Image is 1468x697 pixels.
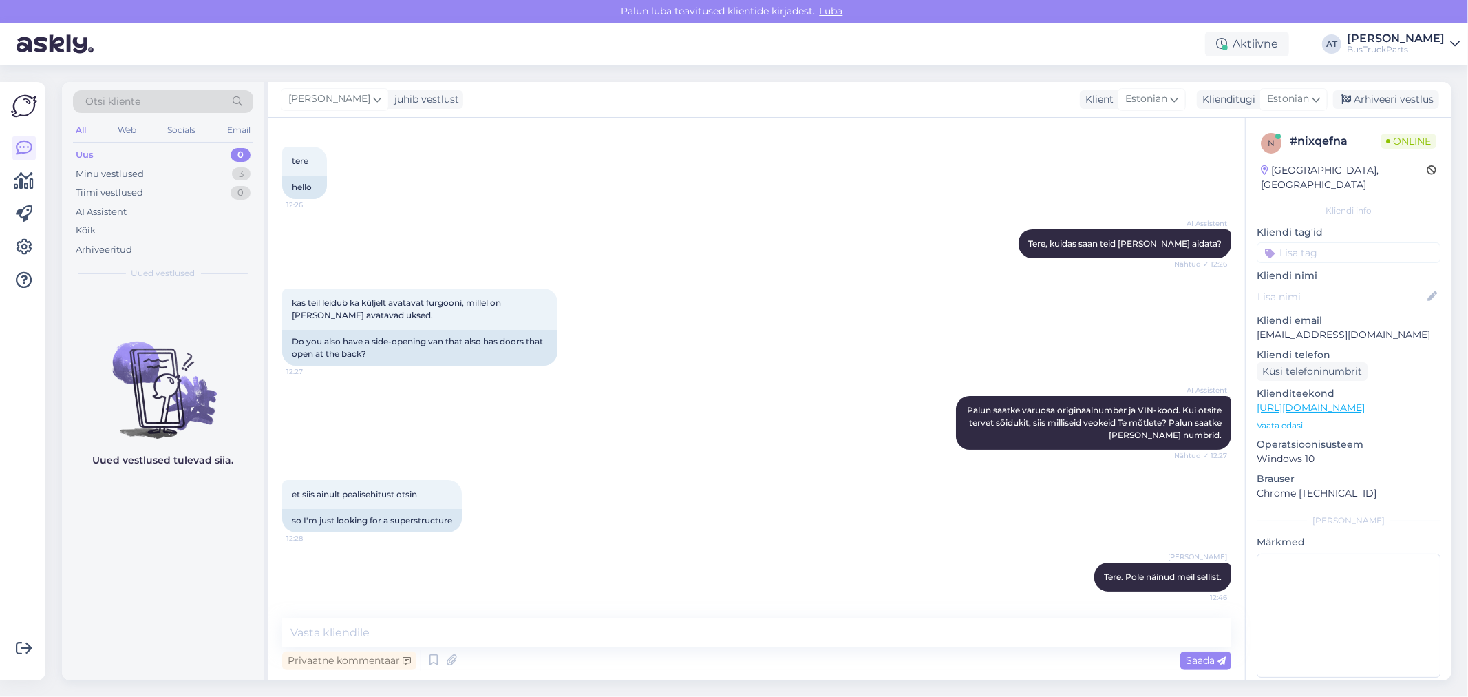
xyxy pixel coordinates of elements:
[76,186,143,200] div: Tiimi vestlused
[76,148,94,162] div: Uus
[292,489,417,499] span: et siis ainult pealisehitust otsin
[1322,34,1341,54] div: AT
[1125,92,1167,107] span: Estonian
[1176,385,1227,395] span: AI Assistent
[1257,362,1368,381] div: Küsi telefoninumbrit
[1257,313,1440,328] p: Kliendi email
[1257,289,1425,304] input: Lisa nimi
[115,121,139,139] div: Web
[1080,92,1114,107] div: Klient
[1333,90,1439,109] div: Arhiveeri vestlus
[1347,33,1445,44] div: [PERSON_NAME]
[1257,437,1440,452] p: Operatsioonisüsteem
[93,453,234,468] p: Uued vestlused tulevad siia.
[1268,138,1275,148] span: n
[1257,205,1440,217] div: Kliendi info
[282,652,416,670] div: Privaatne kommentaar
[1174,450,1227,461] span: Nähtud ✓ 12:27
[1257,535,1440,550] p: Märkmed
[816,5,847,17] span: Luba
[1176,592,1227,603] span: 12:46
[967,405,1224,440] span: Palun saatke varuosa originaalnumber ja VIN-kood. Kui otsite tervet sõidukit, siis milliseid veok...
[1290,133,1381,149] div: # nixqefna
[282,509,462,532] div: so I'm just looking for a superstructure
[286,533,338,543] span: 12:28
[292,298,503,320] span: kas teil leidub ka küljelt avatavat furgooni, millel on [PERSON_NAME] avatavad uksed.
[1257,514,1440,527] div: [PERSON_NAME]
[1267,92,1309,107] span: Estonian
[1257,269,1440,283] p: Kliendi nimi
[1257,242,1440,263] input: Lisa tag
[1347,44,1445,55] div: BusTruckParts
[286,200,338,210] span: 12:26
[1347,33,1460,55] a: [PERSON_NAME]BusTruckParts
[1257,386,1440,401] p: Klienditeekond
[1104,572,1222,582] span: Tere. Pole näinud meil sellist.
[1257,452,1440,466] p: Windows 10
[231,148,251,162] div: 0
[1176,218,1227,229] span: AI Assistent
[1186,654,1226,667] span: Saada
[1257,472,1440,486] p: Brauser
[224,121,253,139] div: Email
[1028,238,1222,249] span: Tere, kuidas saan teid [PERSON_NAME] aidata?
[1257,419,1440,432] p: Vaata edasi ...
[1205,32,1289,56] div: Aktiivne
[11,93,37,119] img: Askly Logo
[282,330,557,366] div: Do you also have a side-opening van that also has doors that open at the back?
[232,167,251,181] div: 3
[282,176,327,199] div: hello
[76,243,132,257] div: Arhiveeritud
[76,224,96,238] div: Kõik
[288,92,370,107] span: [PERSON_NAME]
[286,366,338,377] span: 12:27
[389,92,459,107] div: juhib vestlust
[131,267,195,280] span: Uued vestlused
[164,121,198,139] div: Socials
[1261,163,1427,192] div: [GEOGRAPHIC_DATA], [GEOGRAPHIC_DATA]
[1381,134,1436,149] span: Online
[76,167,144,181] div: Minu vestlused
[1197,92,1255,107] div: Klienditugi
[1257,348,1440,362] p: Kliendi telefon
[1168,552,1227,562] span: [PERSON_NAME]
[292,156,308,166] span: tere
[85,94,140,109] span: Otsi kliente
[231,186,251,200] div: 0
[73,121,89,139] div: All
[62,317,264,441] img: No chats
[1257,328,1440,342] p: [EMAIL_ADDRESS][DOMAIN_NAME]
[1257,486,1440,501] p: Chrome [TECHNICAL_ID]
[76,205,127,219] div: AI Assistent
[1257,402,1365,414] a: [URL][DOMAIN_NAME]
[1174,259,1227,269] span: Nähtud ✓ 12:26
[1257,225,1440,240] p: Kliendi tag'id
